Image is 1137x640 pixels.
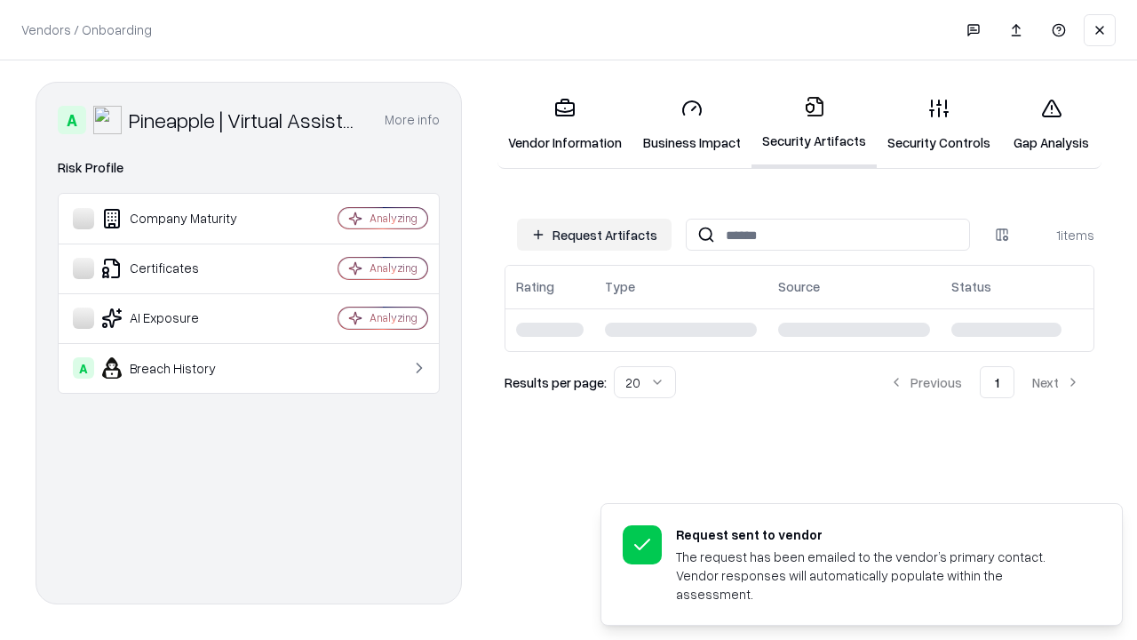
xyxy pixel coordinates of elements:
a: Security Controls [877,84,1001,166]
a: Security Artifacts [751,82,877,168]
div: Source [778,277,820,296]
div: Status [951,277,991,296]
nav: pagination [875,366,1094,398]
div: Analyzing [370,211,417,226]
p: Results per page: [505,373,607,392]
a: Business Impact [632,84,751,166]
div: Company Maturity [73,208,285,229]
button: 1 [980,366,1014,398]
button: Request Artifacts [517,219,672,251]
div: Pineapple | Virtual Assistant Agency [129,106,363,134]
div: A [58,106,86,134]
a: Gap Analysis [1001,84,1101,166]
div: Rating [516,277,554,296]
div: Analyzing [370,260,417,276]
div: Request sent to vendor [676,525,1079,544]
img: Pineapple | Virtual Assistant Agency [93,106,122,134]
div: 1 items [1023,226,1094,244]
div: Certificates [73,258,285,279]
div: Analyzing [370,310,417,325]
div: Type [605,277,635,296]
div: Breach History [73,357,285,379]
div: Risk Profile [58,157,440,179]
div: AI Exposure [73,308,285,329]
p: Vendors / Onboarding [21,20,152,39]
div: A [73,357,94,379]
a: Vendor Information [497,84,632,166]
button: More info [385,104,440,136]
div: The request has been emailed to the vendor’s primary contact. Vendor responses will automatically... [676,548,1079,604]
